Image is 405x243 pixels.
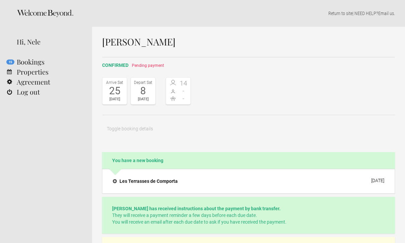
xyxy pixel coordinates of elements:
p: They will receive a payment reminder a few days before each due date. You will receive an email a... [112,205,385,225]
span: Pending payment [132,63,164,68]
span: 14 [178,80,189,87]
flynt-notification-badge: 15 [6,59,14,65]
div: [DATE] [371,178,384,183]
h2: confirmed [102,62,395,69]
h2: You have a new booking [102,152,395,169]
div: [DATE] [104,96,125,103]
button: Les Terrasses de Comporta [DATE] [107,174,390,188]
h1: [PERSON_NAME] [102,37,395,47]
a: Email us [378,11,394,16]
strong: [PERSON_NAME] has received instructions about the payment by bank transfer. [112,206,280,211]
div: [DATE] [133,96,154,103]
a: Return to site [328,11,352,16]
div: Arrive Sat [104,79,125,86]
div: 25 [104,86,125,96]
div: 8 [133,86,154,96]
div: Depart Sat [133,79,154,86]
div: Hi, Nele [17,37,82,47]
span: - [178,88,189,94]
h4: Les Terrasses de Comporta [113,178,178,185]
p: | NEED HELP? . [102,10,395,17]
button: Toggle booking details [102,122,158,135]
span: - [178,95,189,102]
